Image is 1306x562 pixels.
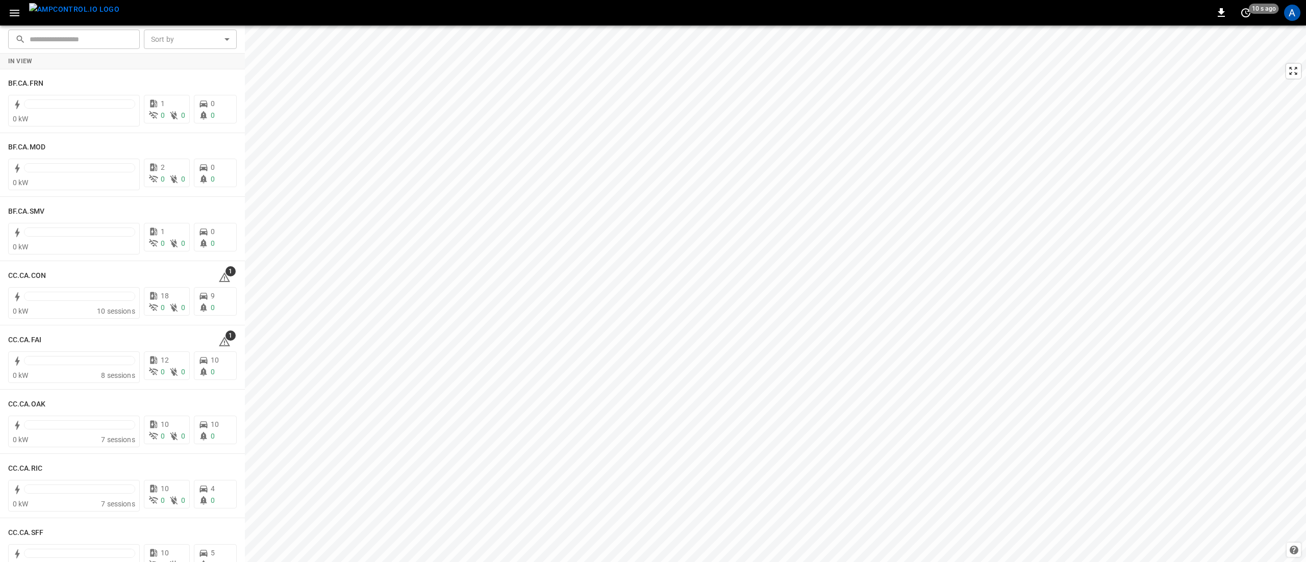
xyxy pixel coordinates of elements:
[161,420,169,428] span: 10
[161,227,165,236] span: 1
[101,371,135,379] span: 8 sessions
[13,500,29,508] span: 0 kW
[181,111,185,119] span: 0
[211,356,219,364] span: 10
[13,436,29,444] span: 0 kW
[211,175,215,183] span: 0
[13,178,29,187] span: 0 kW
[13,115,29,123] span: 0 kW
[161,99,165,108] span: 1
[211,163,215,171] span: 0
[161,175,165,183] span: 0
[101,436,135,444] span: 7 sessions
[211,368,215,376] span: 0
[8,399,45,410] h6: CC.CA.OAK
[211,432,215,440] span: 0
[225,330,236,341] span: 1
[181,303,185,312] span: 0
[211,227,215,236] span: 0
[161,303,165,312] span: 0
[211,111,215,119] span: 0
[97,307,135,315] span: 10 sessions
[1238,5,1254,21] button: set refresh interval
[211,303,215,312] span: 0
[13,243,29,251] span: 0 kW
[8,463,42,474] h6: CC.CA.RIC
[181,368,185,376] span: 0
[211,420,219,428] span: 10
[1249,4,1279,14] span: 10 s ago
[161,292,169,300] span: 18
[8,335,41,346] h6: CC.CA.FAI
[161,432,165,440] span: 0
[1284,5,1300,21] div: profile-icon
[211,99,215,108] span: 0
[161,496,165,504] span: 0
[8,142,45,153] h6: BF.CA.MOD
[101,500,135,508] span: 7 sessions
[181,432,185,440] span: 0
[181,239,185,247] span: 0
[161,484,169,493] span: 10
[161,549,169,557] span: 10
[211,549,215,557] span: 5
[181,175,185,183] span: 0
[211,496,215,504] span: 0
[29,3,119,16] img: ampcontrol.io logo
[161,163,165,171] span: 2
[161,368,165,376] span: 0
[225,266,236,276] span: 1
[13,371,29,379] span: 0 kW
[8,206,44,217] h6: BF.CA.SMV
[211,239,215,247] span: 0
[8,270,46,282] h6: CC.CA.CON
[161,356,169,364] span: 12
[161,239,165,247] span: 0
[8,78,43,89] h6: BF.CA.FRN
[8,527,43,539] h6: CC.CA.SFF
[211,484,215,493] span: 4
[181,496,185,504] span: 0
[13,307,29,315] span: 0 kW
[161,111,165,119] span: 0
[211,292,215,300] span: 9
[8,58,33,65] strong: In View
